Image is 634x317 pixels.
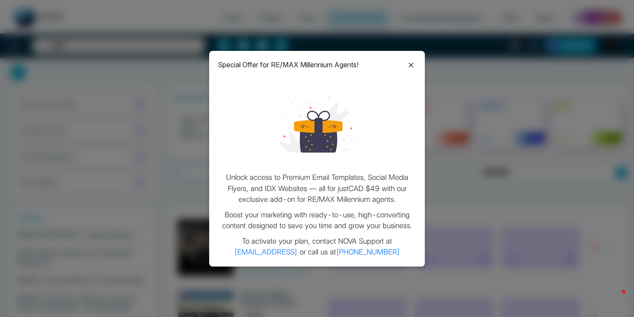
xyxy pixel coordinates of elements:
iframe: Intercom live chat [605,288,625,308]
a: [PHONE_NUMBER] [336,248,400,256]
a: [EMAIL_ADDRESS] [234,248,298,256]
img: loading [279,86,355,161]
p: To activate your plan, contact NOVA Support at or call us at [218,236,416,258]
p: Boost your marketing with ready-to-use, high-converting content designed to save you time and gro... [218,210,416,232]
p: Unlock access to Premium Email Templates, Social Media Flyers, and IDX Websites — all for just CA... [218,172,416,205]
p: Special Offer for RE/MAX Millennium Agents! [218,60,358,70]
